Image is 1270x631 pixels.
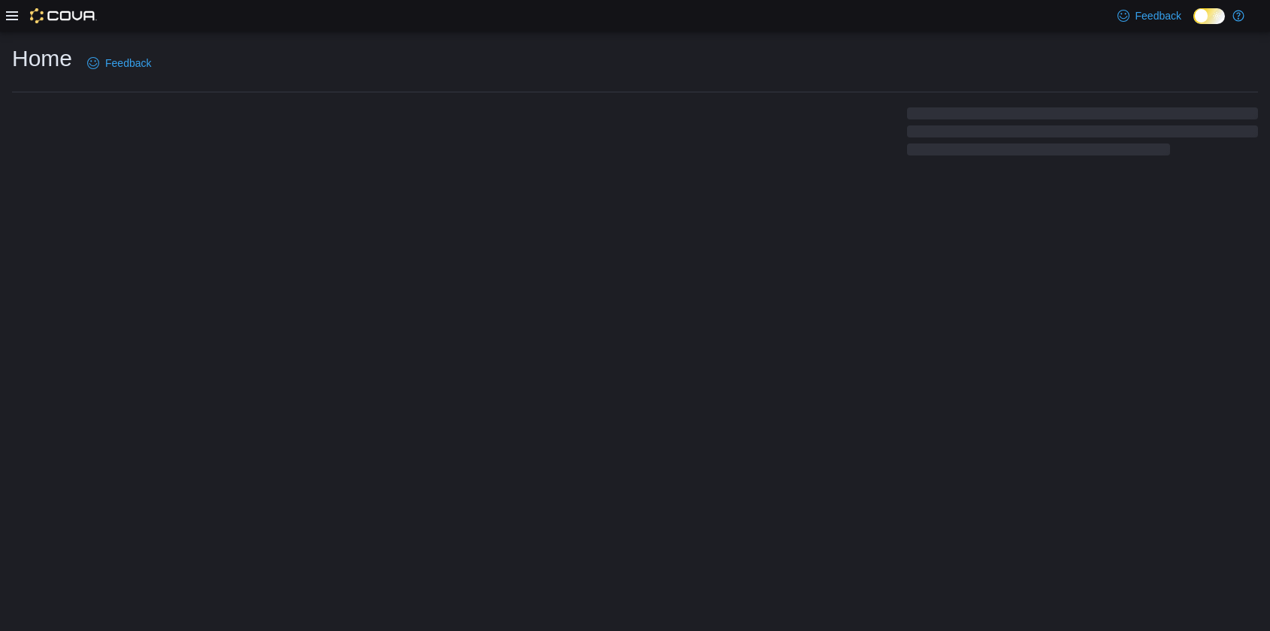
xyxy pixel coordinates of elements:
span: Dark Mode [1193,24,1194,25]
img: Cova [30,8,97,23]
h1: Home [12,44,72,74]
span: Feedback [1135,8,1181,23]
span: Feedback [105,56,151,71]
a: Feedback [1111,1,1187,31]
a: Feedback [81,48,157,78]
span: Loading [907,110,1258,159]
input: Dark Mode [1193,8,1225,24]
